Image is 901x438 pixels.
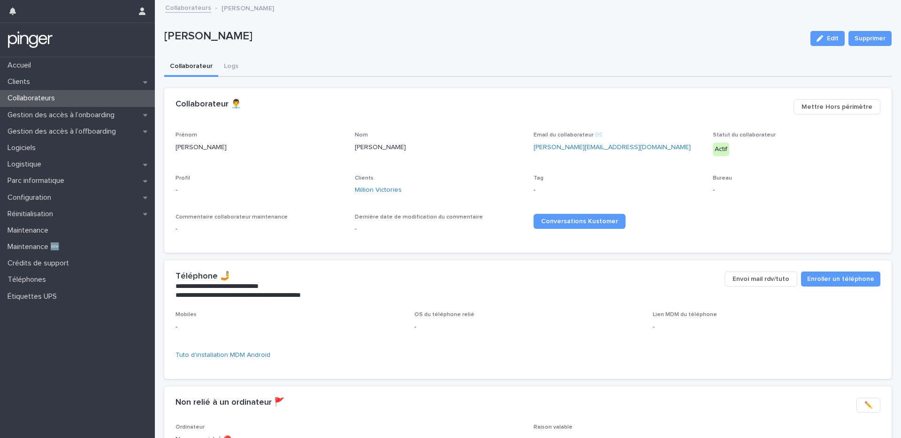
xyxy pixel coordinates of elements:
h2: Téléphone 🤳 [176,272,230,282]
h2: Non relié à un ordinateur 🚩 [176,398,284,408]
span: Prénom [176,132,197,138]
span: Raison valable [534,424,573,430]
p: Gestion des accès à l’onboarding [4,111,122,120]
span: OS du téléphone relié [414,312,474,317]
span: Enroller un téléphone [807,274,874,284]
p: [PERSON_NAME] [164,30,803,43]
span: Envoi mail rdv/tuto [733,274,789,284]
p: Collaborateurs [4,94,62,103]
img: mTgBEunGTSyRkCgitkcU [8,30,53,49]
span: Commentaire collaborateur maintenance [176,214,288,220]
p: Configuration [4,193,59,202]
p: - [176,224,344,234]
p: Logistique [4,160,49,169]
span: Profil [176,175,190,181]
span: Lien MDM du téléphone [653,312,717,317]
p: Accueil [4,61,38,70]
p: Parc informatique [4,176,72,185]
button: Logs [218,57,244,77]
p: - [653,322,880,332]
button: Mettre Hors périmètre [794,99,880,114]
p: Étiquettes UPS [4,292,64,301]
button: Supprimer [848,31,892,46]
div: Actif [713,143,729,156]
a: [PERSON_NAME][EMAIL_ADDRESS][DOMAIN_NAME] [534,144,691,151]
p: - [414,322,642,332]
p: - [176,185,344,195]
span: Email du collaborateur ✉️ [534,132,602,138]
button: Collaborateur [164,57,218,77]
button: Envoi mail rdv/tuto [725,272,797,287]
a: Collaborateurs [165,2,211,13]
button: Edit [810,31,845,46]
p: Gestion des accès à l’offboarding [4,127,123,136]
span: Tag [534,175,543,181]
p: Crédits de support [4,259,76,268]
a: Tuto d'installation MDM Android [176,352,270,358]
p: Téléphones [4,275,53,284]
p: - [534,185,702,195]
p: Réinitialisation [4,210,61,219]
p: - [355,224,523,234]
span: Dernière date de modification du commentaire [355,214,483,220]
p: [PERSON_NAME] [221,2,274,13]
span: ✏️ [864,400,872,410]
span: Conversations Kustomer [541,218,618,225]
span: Ordinateur [176,424,205,430]
a: Million Victories [355,185,402,195]
p: [PERSON_NAME] [355,143,523,152]
p: Maintenance 🆕 [4,242,67,251]
span: Nom [355,132,368,138]
a: Conversations Kustomer [534,214,626,229]
span: Statut du collaborateur [713,132,776,138]
p: Clients [4,77,38,86]
span: Edit [827,35,839,42]
span: Supprimer [855,34,886,43]
span: Bureau [713,175,732,181]
p: - [713,185,881,195]
span: Mobiles [176,312,197,317]
p: Logiciels [4,143,43,152]
span: Mettre Hors périmètre [802,102,872,112]
button: ✏️ [856,398,880,413]
h2: Collaborateur 👨‍💼 [176,99,241,110]
button: Enroller un téléphone [801,272,880,287]
span: Clients [355,175,374,181]
p: - [176,322,403,332]
p: Maintenance [4,226,56,235]
p: [PERSON_NAME] [176,143,344,152]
